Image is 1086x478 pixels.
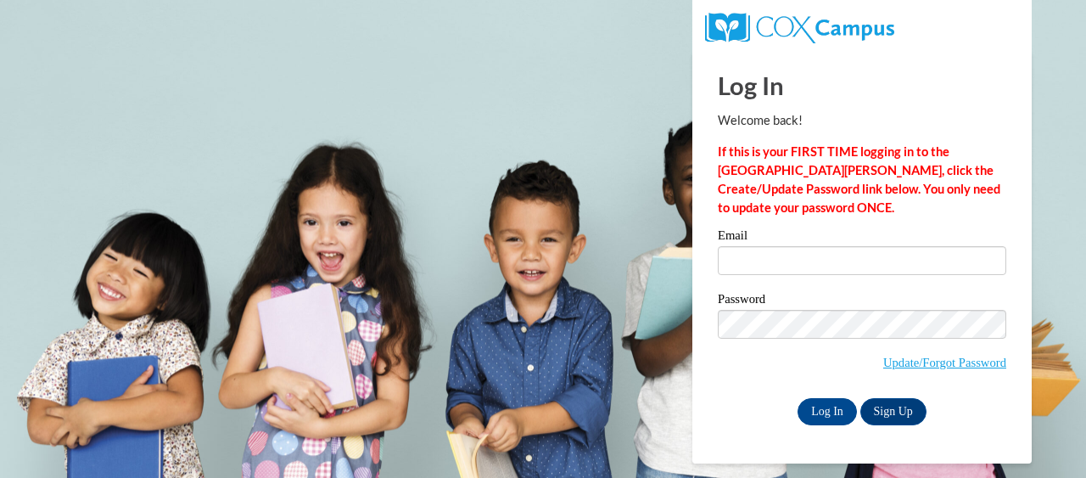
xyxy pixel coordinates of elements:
[705,13,894,43] img: COX Campus
[705,20,894,34] a: COX Campus
[883,356,1006,369] a: Update/Forgot Password
[718,144,1000,215] strong: If this is your FIRST TIME logging in to the [GEOGRAPHIC_DATA][PERSON_NAME], click the Create/Upd...
[798,398,857,425] input: Log In
[860,398,926,425] a: Sign Up
[718,293,1006,310] label: Password
[718,111,1006,130] p: Welcome back!
[718,68,1006,103] h1: Log In
[718,229,1006,246] label: Email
